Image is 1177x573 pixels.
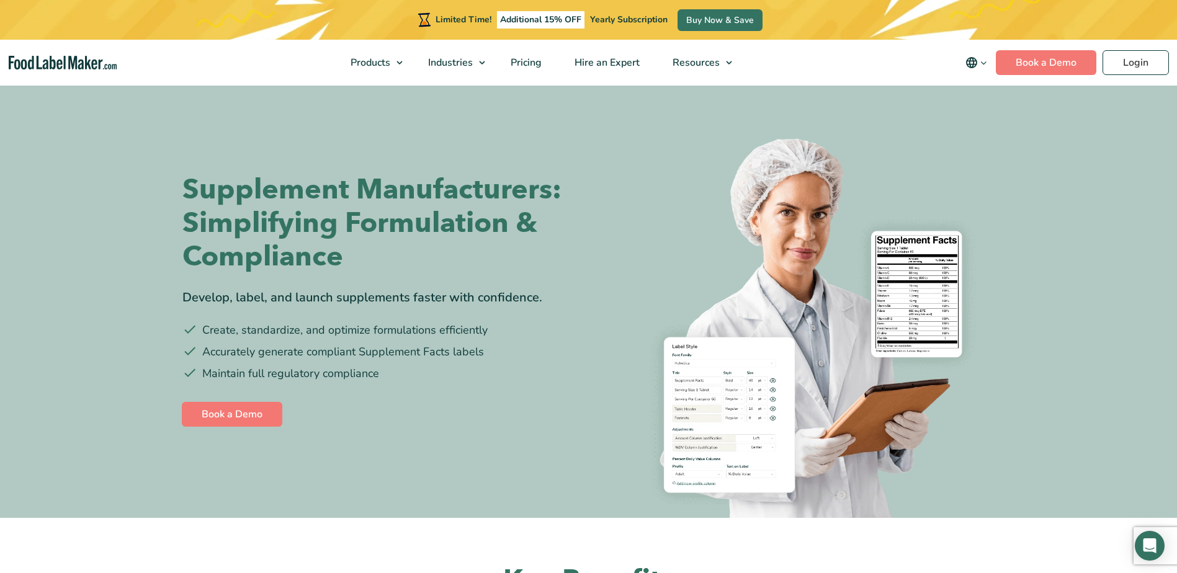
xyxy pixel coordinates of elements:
[347,56,392,69] span: Products
[656,40,738,86] a: Resources
[1103,50,1169,75] a: Login
[182,173,580,273] h1: Supplement Manufacturers: Simplifying Formulation & Compliance
[495,40,555,86] a: Pricing
[182,365,580,382] li: Maintain full regulatory compliance
[507,56,543,69] span: Pricing
[424,56,474,69] span: Industries
[182,402,282,427] a: Book a Demo
[436,14,491,25] span: Limited Time!
[996,50,1096,75] a: Book a Demo
[412,40,491,86] a: Industries
[182,288,580,307] div: Develop, label, and launch supplements faster with confidence.
[182,344,580,360] li: Accurately generate compliant Supplement Facts labels
[571,56,641,69] span: Hire an Expert
[669,56,721,69] span: Resources
[558,40,653,86] a: Hire an Expert
[334,40,409,86] a: Products
[1135,531,1165,561] div: Open Intercom Messenger
[590,14,668,25] span: Yearly Subscription
[678,9,763,31] a: Buy Now & Save
[182,322,580,339] li: Create, standardize, and optimize formulations efficiently
[497,11,584,29] span: Additional 15% OFF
